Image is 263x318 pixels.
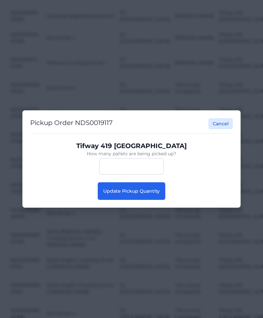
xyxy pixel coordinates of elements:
[208,118,233,129] button: Cancel
[103,188,160,194] span: Update Pickup Quantity
[98,182,165,200] button: Update Pickup Quantity
[35,141,228,150] p: Tifway 419 [GEOGRAPHIC_DATA]
[35,150,228,157] p: How many pallets are being picked up?
[30,118,113,129] h2: Pickup Order NDS0019117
